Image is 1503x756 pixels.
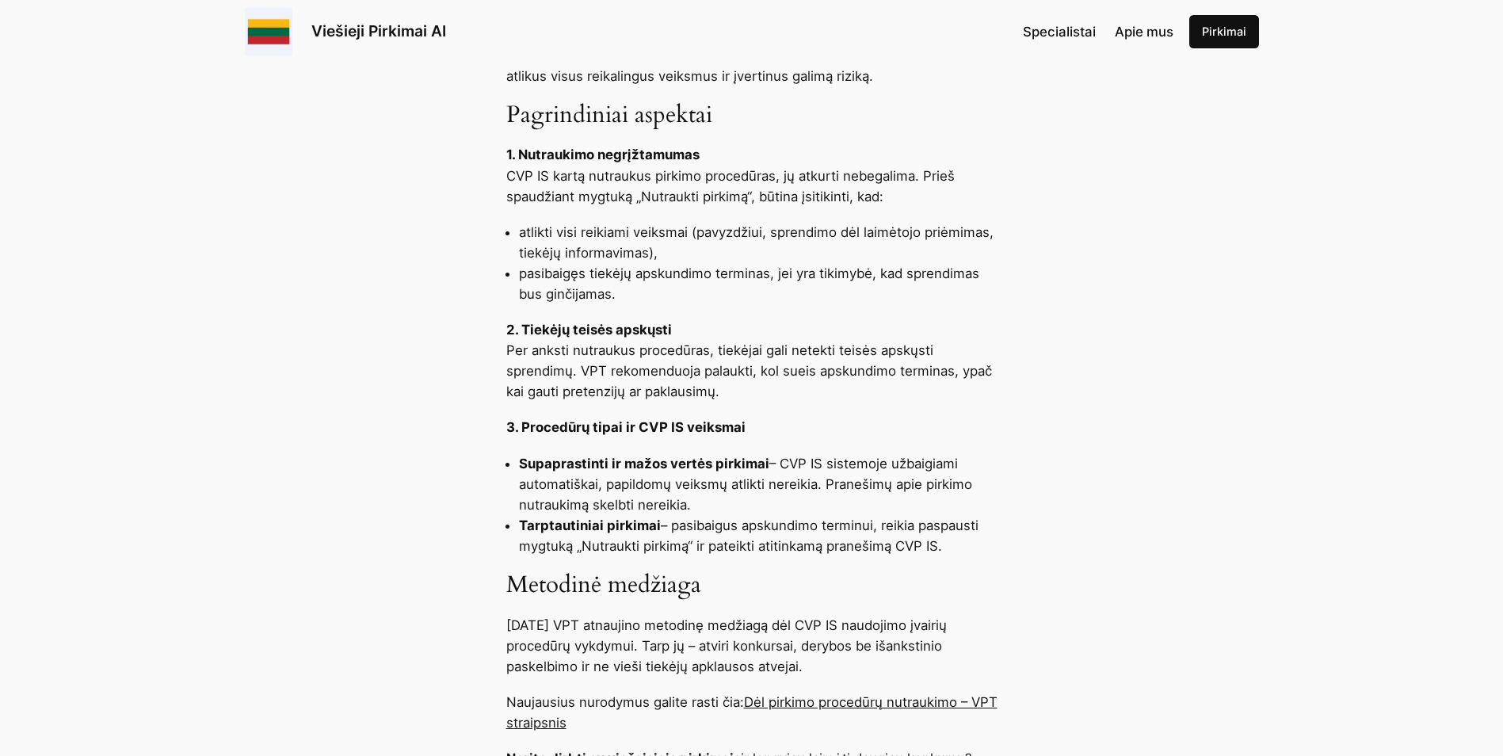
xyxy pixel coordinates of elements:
[1023,21,1096,42] a: Specialistai
[519,515,998,556] li: – pasibaigus apskundimo terminui, reikia paspausti mygtuką „Nutraukti pirkimą“ ir pateikti atitin...
[506,571,998,600] h3: Metodinė medžiaga
[506,694,998,731] a: Dėl pirkimo procedūrų nutraukimo – VPT straipsnis
[311,21,446,40] a: Viešieji Pirkimai AI
[1023,21,1173,42] nav: Navigation
[1023,24,1096,40] span: Specialistai
[245,8,292,55] img: Viešieji pirkimai logo
[1115,21,1173,42] a: Apie mus
[506,419,746,435] strong: 3. Procedūrų tipai ir CVP IS veiksmai
[1115,24,1173,40] span: Apie mus
[506,692,998,733] p: Naujausius nurodymus galite rasti čia:
[519,453,998,515] li: – CVP IS sistemoje užbaigiami automatiškai, papildomų veiksmų atlikti nereikia. Pranešimų apie pi...
[506,147,700,162] strong: 1. Nutraukimo negrįžtamumas
[506,101,998,130] h3: Pagrindiniai aspektai
[519,517,661,533] strong: Tarptautiniai pirkimai
[519,263,998,304] li: pasibaigęs tiekėjų apskundimo terminas, jei yra tikimybė, kad sprendimas bus ginčijamas.
[519,456,769,472] strong: Supaprastinti ir mažos vertės pirkimai
[1189,15,1259,48] a: Pirkimai
[506,615,998,677] p: [DATE] VPT atnaujino metodinę medžiagą dėl CVP IS naudojimo įvairių procedūrų vykdymui. Tarp jų –...
[519,222,998,263] li: atlikti visi reikiami veiksmai (pavyzdžiui, sprendimo dėl laimėtojo priėmimas, tiekėjų informavim...
[506,322,672,338] strong: 2. Tiekėjų teisės apskųsti
[506,319,998,402] p: Per anksti nutraukus procedūras, tiekėjai gali netekti teisės apskųsti sprendimų. VPT rekomenduoj...
[506,144,998,206] p: CVP IS kartą nutraukus pirkimo procedūras, jų atkurti nebegalima. Prieš spaudžiant mygtuką „Nutra...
